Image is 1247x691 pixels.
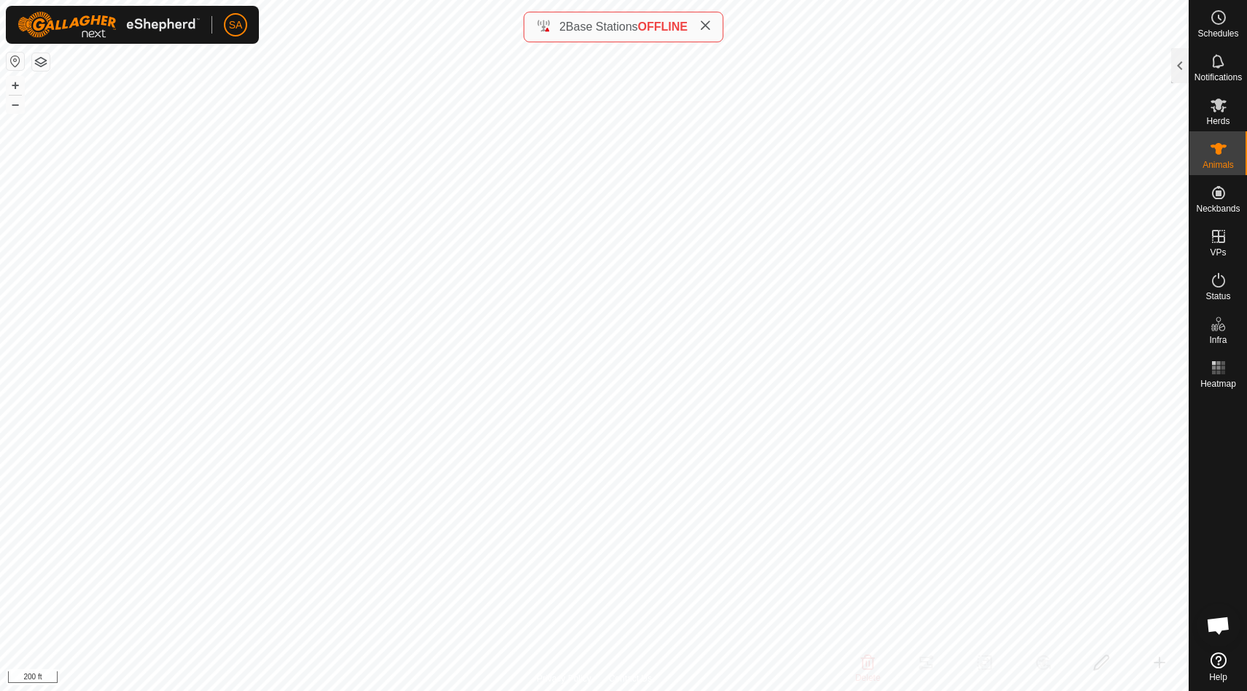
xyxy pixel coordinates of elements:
span: Base Stations [566,20,638,33]
a: Contact Us [609,672,652,685]
span: Notifications [1194,73,1242,82]
button: + [7,77,24,94]
button: Reset Map [7,53,24,70]
button: – [7,96,24,113]
button: Map Layers [32,53,50,71]
span: Help [1209,673,1227,682]
span: Schedules [1197,29,1238,38]
span: OFFLINE [638,20,688,33]
a: Privacy Policy [537,672,591,685]
span: Neckbands [1196,204,1240,213]
span: VPs [1210,248,1226,257]
span: SA [229,18,243,33]
a: Help [1189,646,1247,687]
span: Herds [1206,117,1229,126]
div: Open chat [1197,603,1240,647]
span: Infra [1209,336,1227,344]
span: 2 [559,20,566,33]
span: Heatmap [1200,379,1236,388]
span: Animals [1203,161,1234,169]
span: Status [1205,292,1230,301]
img: Gallagher Logo [18,12,200,38]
